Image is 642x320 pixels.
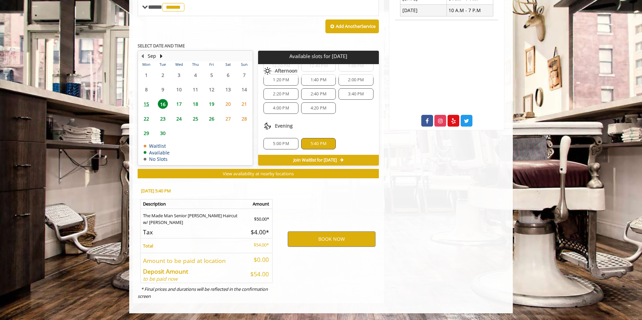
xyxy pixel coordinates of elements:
td: Select day26 [204,111,220,126]
td: Select day22 [138,111,154,126]
span: 2:20 PM [273,91,289,97]
span: Evening [275,123,293,129]
span: 23 [158,114,168,124]
span: View availability at nearby locations [223,171,294,177]
td: Select day27 [220,111,236,126]
b: SELECT DATE AND TIME [138,43,185,49]
span: 29 [141,128,151,138]
td: No Slots [144,156,170,162]
span: 22 [141,114,151,124]
span: 21 [239,99,249,109]
span: Afternoon [275,68,297,74]
td: Select day20 [220,97,236,111]
span: 19 [207,99,217,109]
td: Waitlist [144,143,170,148]
td: Select day24 [171,111,187,126]
th: Sat [220,61,236,68]
span: 25 [190,114,201,124]
td: Select day25 [187,111,203,126]
th: Mon [138,61,154,68]
td: Select day21 [236,97,253,111]
i: * Final prices and durations will be reflected in the confirmation screen [138,286,268,299]
td: 10 A.M - 7 P.M [447,5,493,16]
td: Select day18 [187,97,203,111]
span: 30 [158,128,168,138]
td: Select day30 [154,126,171,140]
div: 5:40 PM [301,138,336,149]
td: Select day29 [138,126,154,140]
button: Next Month [158,52,164,60]
span: 26 [207,114,217,124]
td: Select day16 [154,97,171,111]
span: 3:40 PM [348,91,364,97]
span: 5:40 PM [311,141,326,146]
td: Select day19 [204,97,220,111]
p: $54.00* [249,241,269,248]
th: Fri [204,61,220,68]
div: 3:40 PM [338,88,373,100]
b: Add Another Service [336,23,376,29]
h5: $54.00 [249,271,269,277]
span: 28 [239,114,249,124]
b: [DATE] 5:40 PM [141,188,171,194]
span: 1:40 PM [311,77,326,83]
span: Join Waitlist for [DATE] [293,157,337,163]
button: Add AnotherService [325,19,379,34]
td: Available [144,150,170,155]
span: 17 [174,99,184,109]
button: View availability at nearby locations [138,169,379,179]
th: Tue [154,61,171,68]
span: 20 [223,99,233,109]
div: 2:00 PM [338,74,373,86]
td: Select day23 [154,111,171,126]
span: 2:40 PM [311,91,326,97]
span: 5:00 PM [273,141,289,146]
div: 1:20 PM [263,74,298,86]
span: 18 [190,99,201,109]
span: 27 [223,114,233,124]
th: Wed [171,61,187,68]
span: 24 [174,114,184,124]
h5: $0.00 [249,257,269,263]
td: The Made Man Senior [PERSON_NAME] Haircut w/ [PERSON_NAME] [141,209,247,226]
div: 5:00 PM [263,138,298,149]
td: Select day28 [236,111,253,126]
div: 2:40 PM [301,88,336,100]
i: to be paid now [143,275,178,282]
td: Select day17 [171,97,187,111]
h5: Amount to be paid at location [143,258,244,264]
b: Deposit Amount [143,267,188,275]
th: Sun [236,61,253,68]
h5: $4.00* [249,229,269,235]
td: [DATE] [400,5,447,16]
img: evening slots [263,122,272,130]
span: 15 [141,99,151,109]
span: 16 [158,99,168,109]
span: 2:00 PM [348,77,364,83]
span: 4:20 PM [311,105,326,111]
th: Thu [187,61,203,68]
button: BOOK NOW [288,231,376,247]
div: 4:00 PM [263,102,298,114]
p: Available slots for [DATE] [261,53,376,59]
b: Amount [253,201,269,207]
span: 4:00 PM [273,105,289,111]
img: afternoon slots [263,67,272,75]
td: Select day15 [138,97,154,111]
div: 4:20 PM [301,102,336,114]
button: Previous Month [140,52,145,60]
h5: Tax [143,229,244,235]
td: $50.00* [247,209,273,226]
b: Description [143,201,166,207]
span: 1:20 PM [273,77,289,83]
button: Sep [148,52,156,60]
div: 2:20 PM [263,88,298,100]
div: 1:40 PM [301,74,336,86]
b: Total [143,243,153,249]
